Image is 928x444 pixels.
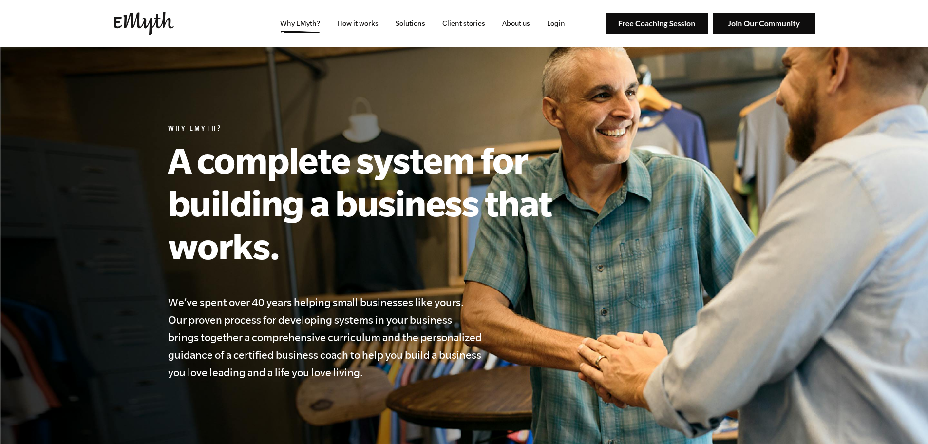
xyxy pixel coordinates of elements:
[168,138,597,267] h1: A complete system for building a business that works.
[168,293,484,381] h4: We’ve spent over 40 years helping small businesses like yours. Our proven process for developing ...
[114,12,174,35] img: EMyth
[713,13,815,35] img: Join Our Community
[606,13,708,35] img: Free Coaching Session
[168,125,597,135] h6: Why EMyth?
